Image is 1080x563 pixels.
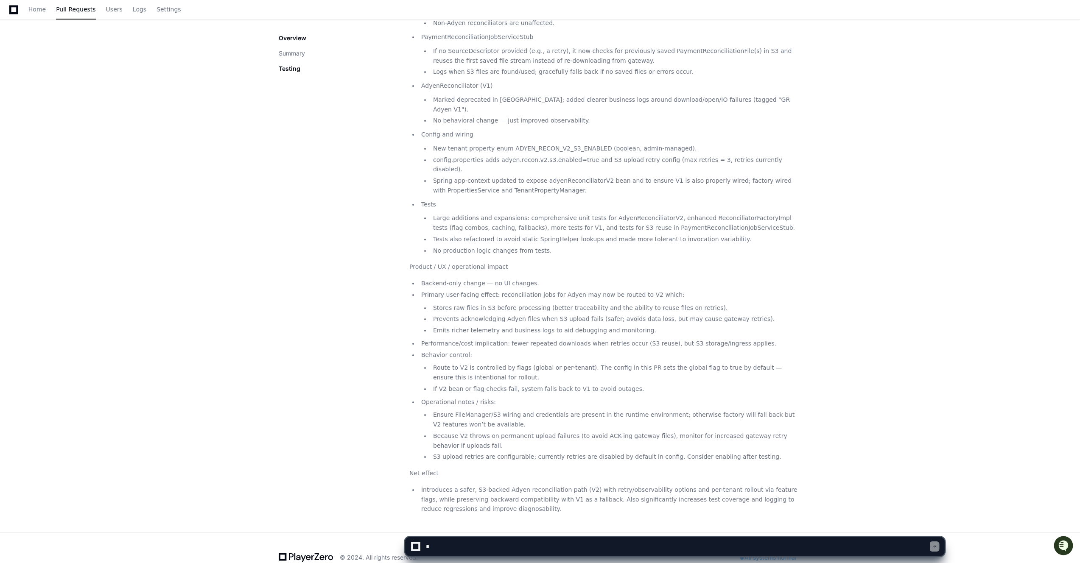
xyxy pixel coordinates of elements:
li: Non-Adyen reconciliators are unaffected. [431,18,801,28]
li: Spring app-context updated to expose adyenReconciliatorV2 bean and to ensure V1 is also properly ... [431,176,801,195]
span: Home [28,7,46,12]
div: © 2024. All rights reserved. [340,553,418,562]
li: New tenant property enum ADYEN_RECON_V2_S3_ENABLED (boolean, admin-managed). [431,144,801,153]
li: S3 upload retries are configurable; currently retries are disabled by default in config. Consider... [431,452,801,462]
span: Users [106,7,123,12]
li: Ensure FileManager/S3 wiring and credentials are present in the runtime environment; otherwise fa... [431,410,801,429]
li: config.properties adds adyen.recon.v2.s3.enabled=true and S3 upload retry config (max retries = 3... [431,155,801,175]
button: Summary [279,49,305,58]
iframe: Open customer support [1053,535,1076,558]
li: Prevents acknowledging Adyen files when S3 upload fails (safer; avoids data loss, but may cause g... [431,314,801,324]
li: Because V2 throws on permanent upload failures (to avoid ACK-ing gateway files), monitor for incr... [431,431,801,451]
li: Operational notes / risks: [419,397,801,462]
span: Logs [133,7,146,12]
img: 1756235613930-3d25f9e4-fa56-45dd-b3ad-e072dfbd1548 [8,63,24,78]
li: Behavior control: [419,350,801,394]
p: Config and wiring [421,130,801,139]
p: AdyenReconciliator (V1) [421,81,801,91]
p: Testing [279,64,300,73]
p: PaymentReconciliationJobServiceStub [421,32,801,42]
li: If no SourceDescriptor provided (e.g., a retry), it now checks for previously saved PaymentReconc... [431,46,801,66]
li: Emits richer telemetry and business logs to aid debugging and monitoring. [431,326,801,335]
li: Route to V2 is controlled by flags (global or per-tenant). The config in this PR sets the global ... [431,363,801,382]
div: We're available if you need us! [29,72,107,78]
div: Start new chat [29,63,139,72]
span: Settings [157,7,181,12]
li: No behavioral change — just improved observability. [431,116,801,125]
p: Net effect [409,468,801,478]
li: Backend-only change — no UI changes. [419,279,801,288]
span: Pull Requests [56,7,95,12]
div: Welcome [8,34,154,47]
p: Product / UX / operational impact [409,262,801,272]
li: Marked deprecated in [GEOGRAPHIC_DATA]; added clearer business logs around download/open/IO failu... [431,95,801,114]
li: No production logic changes from tests. [431,246,801,256]
img: PlayerZero [8,8,25,25]
li: If V2 bean or flag checks fail, system falls back to V1 to avoid outages. [431,384,801,394]
li: Performance/cost implication: fewer repeated downloads when retries occur (S3 reuse), but S3 stor... [419,339,801,348]
li: Large additions and expansions: comprehensive unit tests for AdyenReconciliatorV2, enhanced Recon... [431,213,801,233]
span: Pylon [84,89,103,95]
li: Primary user-facing effect: reconciliation jobs for Adyen may now be routed to V2 which: [419,290,801,335]
li: Introduces a safer, S3-backed Adyen reconciliation path (V2) with retry/observability options and... [419,485,801,514]
p: Tests [421,200,801,209]
li: Stores raw files in S3 before processing (better traceability and the ability to reuse files on r... [431,303,801,313]
button: Start new chat [144,66,154,76]
p: Overview [279,34,306,42]
li: Logs when S3 files are found/used; gracefully falls back if no saved files or errors occur. [431,67,801,77]
a: Powered byPylon [60,89,103,95]
li: Tests also refactored to avoid static SpringHelper lookups and made more tolerant to invocation v... [431,234,801,244]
